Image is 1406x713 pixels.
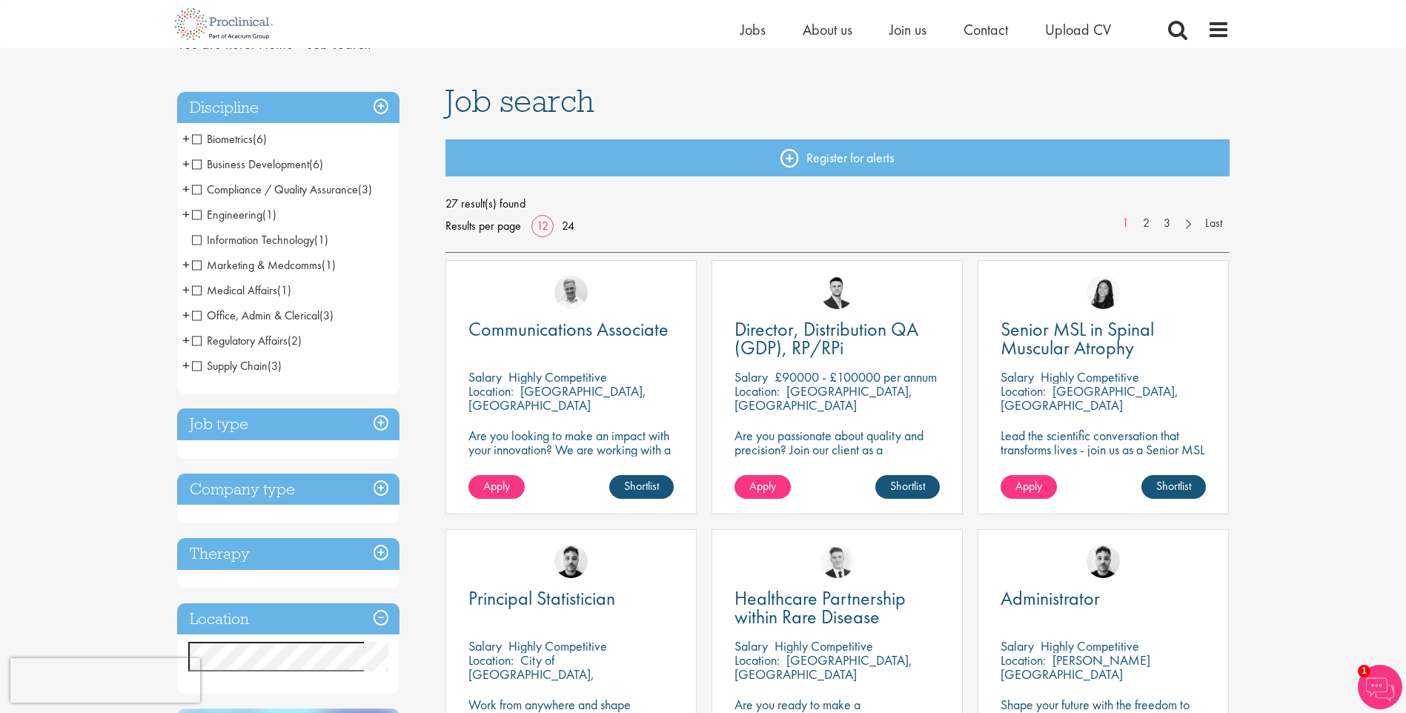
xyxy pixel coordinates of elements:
span: (2) [288,333,302,348]
span: (1) [314,232,328,248]
span: + [182,329,190,351]
a: Last [1198,215,1230,232]
span: (3) [319,308,334,323]
p: [PERSON_NAME][GEOGRAPHIC_DATA][PERSON_NAME], [GEOGRAPHIC_DATA] [1001,651,1150,711]
span: Apply [1015,478,1042,494]
span: Salary [1001,368,1034,385]
span: (1) [277,282,291,298]
span: Supply Chain [192,358,282,374]
p: Lead the scientific conversation that transforms lives - join us as a Senior MSL in Spinal Muscul... [1001,428,1206,471]
a: 3 [1156,215,1178,232]
a: 2 [1135,215,1157,232]
span: Senior MSL in Spinal Muscular Atrophy [1001,316,1154,360]
a: Apply [734,475,791,499]
span: Medical Affairs [192,282,277,298]
a: Contact [964,20,1008,39]
p: [GEOGRAPHIC_DATA], [GEOGRAPHIC_DATA] [734,651,912,683]
span: (6) [253,131,267,147]
a: Communications Associate [468,320,674,339]
span: Join us [889,20,926,39]
span: Communications Associate [468,316,669,342]
a: Healthcare Partnership within Rare Disease [734,589,940,626]
p: [GEOGRAPHIC_DATA], [GEOGRAPHIC_DATA] [734,382,912,414]
span: Apply [483,478,510,494]
span: + [182,354,190,377]
h3: Location [177,603,399,635]
span: Marketing & Medcomms [192,257,336,273]
span: Location: [1001,382,1046,399]
h3: Company type [177,474,399,505]
img: Nicolas Daniel [820,545,854,578]
span: Job search [445,81,594,121]
span: + [182,178,190,200]
span: 27 result(s) found [445,193,1230,215]
span: + [182,304,190,326]
span: Compliance / Quality Assurance [192,182,372,197]
span: Biometrics [192,131,253,147]
h3: Therapy [177,538,399,570]
span: Salary [734,368,768,385]
a: 24 [557,218,580,233]
span: Business Development [192,156,309,172]
span: + [182,127,190,150]
a: 1 [1115,215,1136,232]
a: Principal Statistician [468,589,674,608]
div: Job type [177,408,399,440]
a: Senior MSL in Spinal Muscular Atrophy [1001,320,1206,357]
span: Engineering [192,207,262,222]
span: Location: [468,651,514,669]
span: Information Technology [192,232,314,248]
p: City of [GEOGRAPHIC_DATA], [GEOGRAPHIC_DATA] [468,651,594,697]
a: Apply [1001,475,1057,499]
a: Jobs [740,20,766,39]
span: Business Development [192,156,323,172]
span: Office, Admin & Clerical [192,308,334,323]
p: £90000 - £100000 per annum [775,368,937,385]
p: Are you looking to make an impact with your innovation? We are working with a well-established ph... [468,428,674,513]
span: Upload CV [1045,20,1111,39]
a: Apply [468,475,525,499]
span: Engineering [192,207,276,222]
p: [GEOGRAPHIC_DATA], [GEOGRAPHIC_DATA] [468,382,646,414]
img: Chatbot [1358,665,1402,709]
span: Regulatory Affairs [192,333,288,348]
span: Administrator [1001,586,1100,611]
a: Numhom Sudsok [1087,276,1120,309]
span: Salary [1001,637,1034,654]
a: Shortlist [609,475,674,499]
img: Dean Fisher [1087,545,1120,578]
span: + [182,153,190,175]
a: Dean Fisher [554,545,588,578]
span: Marketing & Medcomms [192,257,322,273]
a: Director, Distribution QA (GDP), RP/RPi [734,320,940,357]
span: (6) [309,156,323,172]
span: Principal Statistician [468,586,615,611]
span: (1) [262,207,276,222]
span: + [182,253,190,276]
p: Highly Competitive [1041,637,1139,654]
p: Are you passionate about quality and precision? Join our client as a Distribution Director and he... [734,428,940,485]
span: (3) [268,358,282,374]
a: Shortlist [875,475,940,499]
p: [GEOGRAPHIC_DATA], [GEOGRAPHIC_DATA] [1001,382,1178,414]
span: Office, Admin & Clerical [192,308,319,323]
span: Information Technology [192,232,328,248]
a: 12 [531,218,554,233]
a: Administrator [1001,589,1206,608]
div: Discipline [177,92,399,124]
img: Joshua Bye [554,276,588,309]
iframe: reCAPTCHA [10,658,200,703]
span: Healthcare Partnership within Rare Disease [734,586,906,629]
p: Highly Competitive [508,637,607,654]
span: Salary [734,637,768,654]
span: Location: [734,651,780,669]
span: Supply Chain [192,358,268,374]
a: About us [803,20,852,39]
p: Highly Competitive [1041,368,1139,385]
